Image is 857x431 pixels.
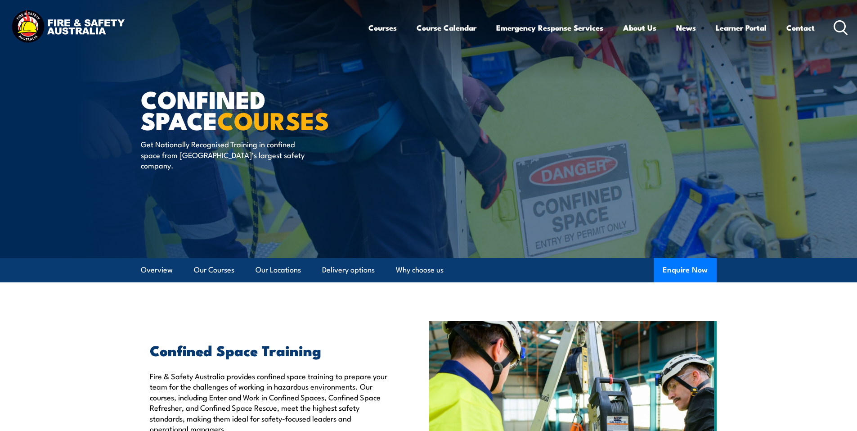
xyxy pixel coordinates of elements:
a: Our Courses [194,258,234,282]
a: About Us [623,16,656,40]
a: News [676,16,696,40]
button: Enquire Now [654,258,717,282]
a: Our Locations [256,258,301,282]
a: Overview [141,258,173,282]
a: Courses [368,16,397,40]
a: Contact [786,16,815,40]
a: Delivery options [322,258,375,282]
a: Course Calendar [417,16,476,40]
a: Emergency Response Services [496,16,603,40]
a: Learner Portal [716,16,767,40]
h2: Confined Space Training [150,344,387,356]
a: Why choose us [396,258,444,282]
strong: COURSES [217,101,329,138]
p: Get Nationally Recognised Training in confined space from [GEOGRAPHIC_DATA]’s largest safety comp... [141,139,305,170]
h1: Confined Space [141,88,363,130]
